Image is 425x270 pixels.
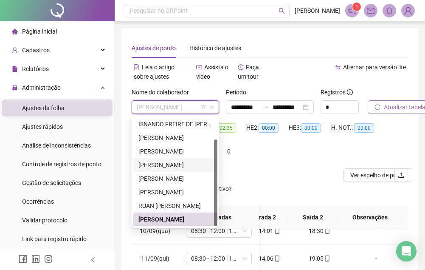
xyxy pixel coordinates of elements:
[137,101,214,114] span: SIMONE DA SILVA SANTOS
[216,123,236,133] span: 02:35
[141,255,169,262] span: 11/09(qui)
[134,64,140,70] span: file-text
[238,64,259,80] span: Faça um tour
[204,123,246,133] div: HE 1:
[31,255,40,263] span: linkedin
[133,213,217,226] div: SIMONE DA SILVA SANTOS
[348,7,356,14] span: notification
[133,145,217,158] div: KAWAN DE SOUZA COSTA
[335,64,341,70] span: swap
[398,172,405,179] span: upload
[22,236,87,242] span: Link para registro rápido
[22,65,49,72] span: Relatórios
[226,88,252,97] label: Período
[262,104,269,111] span: to
[209,105,214,110] span: down
[343,64,406,71] span: Alternar para versão lite
[133,158,217,172] div: LEONARDO FREITAS DA SILVA
[22,84,61,91] span: Administração
[324,256,330,261] span: mobile
[22,47,50,54] span: Cadastros
[22,161,101,168] span: Controle de registros de ponto
[22,28,57,35] span: Página inicial
[132,88,194,97] label: Nome do colaborador
[44,255,53,263] span: instagram
[12,85,18,91] span: lock
[22,123,63,130] span: Ajustes rápidos
[331,123,386,133] div: H. NOT.:
[138,147,212,156] div: [PERSON_NAME]
[367,7,374,14] span: mail
[295,6,340,15] span: [PERSON_NAME]
[138,174,212,183] div: [PERSON_NAME]
[138,215,212,224] div: [PERSON_NAME]
[374,104,380,110] span: reload
[133,131,217,145] div: KAROLINE KELLY SOUZA SANTOS
[324,228,330,234] span: mobile
[351,226,401,236] div: -
[238,64,244,70] span: history
[350,171,405,180] span: Ver espelho de ponto
[238,206,288,229] th: Entrada 2
[386,7,393,14] span: bell
[12,47,18,53] span: user-add
[22,105,65,111] span: Ajustes da folha
[402,4,414,17] img: 76514
[201,105,206,110] span: filter
[22,179,81,186] span: Gestão de solicitações
[138,160,212,170] div: [PERSON_NAME]
[138,188,212,197] div: [PERSON_NAME]
[133,117,217,131] div: ISNANDO FREIRE DE SANTANA
[354,123,374,133] span: 00:00
[279,8,285,14] span: search
[262,104,269,111] span: swap-right
[90,257,96,263] span: left
[12,66,18,72] span: file
[134,64,175,80] span: Leia o artigo sobre ajustes
[133,172,217,185] div: LUIS AUGUSTO DE SA ALENCAR
[138,133,212,142] div: [PERSON_NAME]
[259,123,279,133] span: 00:00
[345,213,395,222] span: Observações
[22,217,68,224] span: Validar protocolo
[246,123,289,133] div: HE 2:
[191,252,247,265] span: 08:30 - 12:00 | 14:00 - 18:30
[251,226,287,236] div: 14:01
[301,254,338,263] div: 19:05
[12,28,18,34] span: home
[273,256,280,261] span: mobile
[132,45,176,51] span: Ajustes de ponto
[351,254,401,263] div: -
[352,3,361,11] sup: 1
[133,199,217,213] div: RUAN CLEITON ALVES DA SILVA
[138,119,212,129] div: ISNANDO FREIRE DE [PERSON_NAME]
[251,254,287,263] div: 14:06
[301,123,321,133] span: 00:00
[321,88,353,97] span: Registros
[133,185,217,199] div: ROMARIO VIANA ALVES
[191,225,247,237] span: 08:30 - 12:00 | 14:00 - 18:30
[189,45,241,51] span: Histórico de ajustes
[288,206,338,229] th: Saída 2
[140,227,170,234] span: 10/09(qua)
[19,255,27,263] span: facebook
[338,206,402,229] th: Observações
[196,64,228,80] span: Assista o vídeo
[273,228,280,234] span: mobile
[138,201,212,210] div: RUAN [PERSON_NAME]
[396,241,417,261] div: Open Intercom Messenger
[355,4,358,10] span: 1
[347,89,353,95] span: info-circle
[289,123,331,133] div: HE 3:
[301,226,338,236] div: 18:30
[343,168,412,182] button: Ver espelho de ponto
[22,198,54,205] span: Ocorrências
[196,64,202,70] span: youtube
[227,148,231,155] span: 0
[22,142,91,149] span: Análise de inconsistências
